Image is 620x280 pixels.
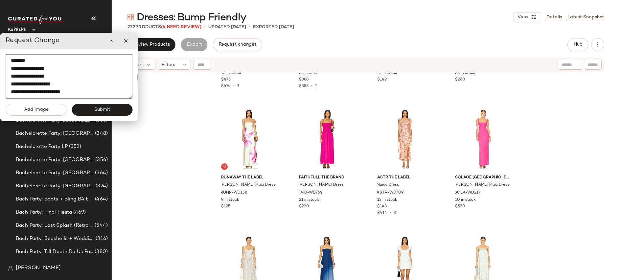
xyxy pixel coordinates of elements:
[86,261,101,269] span: (384)
[546,14,562,21] a: Details
[455,175,511,181] span: SOLACE [GEOGRAPHIC_DATA]
[127,24,201,31] div: Products
[93,248,108,256] span: (380)
[220,182,275,188] span: [PERSON_NAME] Maxi Dress
[16,169,94,177] span: Bachelorette Party: [GEOGRAPHIC_DATA]
[567,14,604,21] a: Latest Snapshot
[162,61,175,68] span: Filters
[94,169,108,177] span: (364)
[309,84,315,88] span: •
[237,84,239,88] span: 1
[377,204,387,210] span: $148
[94,156,108,164] span: (356)
[94,130,108,137] span: (348)
[222,165,226,169] img: svg%3e
[16,235,94,243] span: Bach Party: Seashells + Wedding Bells
[161,25,201,30] span: (4 Need Review)
[455,70,475,76] span: 66 in stock
[455,77,465,83] span: $260
[298,182,344,188] span: [PERSON_NAME] Dress
[16,156,94,164] span: Bachelorette Party: [GEOGRAPHIC_DATA]
[16,264,61,272] span: [PERSON_NAME]
[221,175,277,181] span: Runaway The Label
[216,106,282,172] img: RUNR-WD158_V1.jpg
[455,197,476,203] span: 10 in stock
[299,77,309,83] span: $388
[372,106,438,172] img: ASTR-WD709_V1.jpg
[137,11,246,24] span: Dresses: Bump Friendly
[8,22,26,34] span: Revolve
[218,42,257,47] span: Request changes
[16,261,86,269] span: Bach Party: Vino Before Vows
[16,182,94,190] span: Bachelorette Party: [GEOGRAPHIC_DATA]
[377,77,387,83] span: $149
[377,175,433,181] span: ASTR the Label
[68,143,81,151] span: (352)
[450,106,516,172] img: SOLA-WD217_V1.jpg
[94,235,108,243] span: (316)
[377,182,399,188] span: Maisy Dress
[573,42,583,47] span: Hub
[299,204,309,210] span: $220
[249,23,250,31] span: •
[377,197,397,203] span: 13 in stock
[134,61,143,68] span: Sort
[394,211,396,215] span: 3
[213,38,262,51] button: Request changes
[454,182,509,188] span: [PERSON_NAME] Maxi Dress
[231,84,237,88] span: •
[220,190,247,196] span: RUNR-WD158
[221,70,241,76] span: 12 in stock
[16,209,72,216] span: Bach Party: Final Fiesta
[133,42,170,47] span: Review Products
[127,14,134,20] img: svg%3e
[514,12,541,22] button: View
[16,130,94,137] span: Bachelorette Party: [GEOGRAPHIC_DATA]
[221,84,231,88] span: $474
[16,248,93,256] span: Bach Party: Till Death Do Us Party
[299,175,355,181] span: FAITHFULL THE BRAND
[8,15,64,24] img: cfy_white_logo.C9jOOHJF.svg
[517,14,528,20] span: View
[8,266,13,271] img: svg%3e
[16,196,94,203] span: Bach Party: Boots + Bling B4 the Ring
[253,24,294,31] p: Exported [DATE]
[455,204,465,210] span: $520
[299,70,317,76] span: 5 in stock
[94,182,108,190] span: (324)
[208,24,246,31] p: updated [DATE]
[294,106,360,172] img: FAIB-WD764_V1.jpg
[204,23,206,31] span: •
[298,190,322,196] span: FAIB-WD764
[221,197,239,203] span: 9 in stock
[221,204,230,210] span: $125
[16,143,68,151] span: Bachelorette Party LP
[377,190,403,196] span: ASTR-WD709
[377,70,397,76] span: 72 in stock
[94,196,108,203] span: (464)
[16,222,93,229] span: Bach Party: Last Splash (Retro [GEOGRAPHIC_DATA])
[387,211,394,215] span: •
[567,38,588,51] button: Hub
[299,84,309,88] span: $388
[299,197,319,203] span: 21 in stock
[72,209,86,216] span: (469)
[454,190,480,196] span: SOLA-WD217
[377,211,387,215] span: $414
[315,84,317,88] span: 1
[221,77,231,83] span: $475
[93,222,108,229] span: (544)
[127,25,135,30] span: 222
[127,38,175,51] button: Review Products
